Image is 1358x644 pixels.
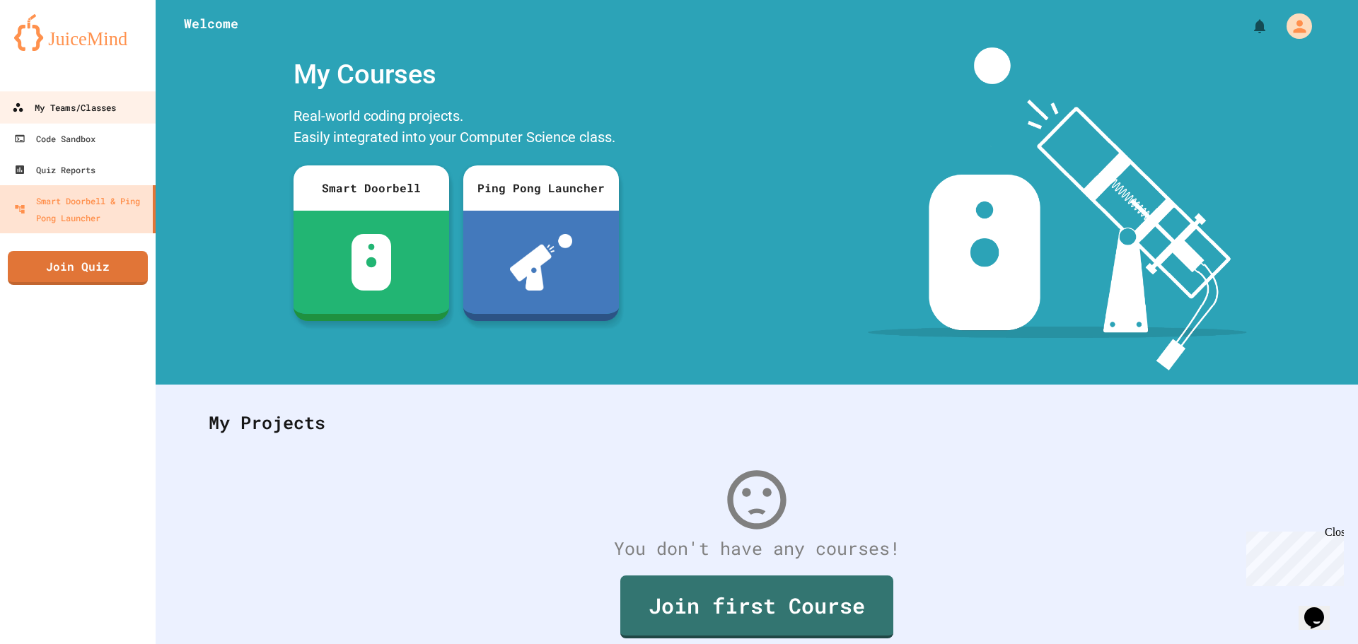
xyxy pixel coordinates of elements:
[286,102,626,155] div: Real-world coding projects. Easily integrated into your Computer Science class.
[1225,14,1272,38] div: My Notifications
[294,165,449,211] div: Smart Doorbell
[12,99,116,117] div: My Teams/Classes
[1299,587,1344,630] iframe: chat widget
[14,130,95,147] div: Code Sandbox
[6,6,98,90] div: Chat with us now!Close
[286,47,626,102] div: My Courses
[868,47,1247,370] img: banner-image-my-projects.png
[14,192,147,226] div: Smart Doorbell & Ping Pong Launcher
[1241,526,1344,586] iframe: chat widget
[463,165,619,211] div: Ping Pong Launcher
[14,161,95,178] div: Quiz Reports
[620,575,893,638] a: Join first Course
[8,251,148,285] a: Join Quiz
[510,234,573,291] img: ppl-with-ball.png
[195,395,1319,450] div: My Projects
[1272,10,1316,42] div: My Account
[14,14,141,51] img: logo-orange.svg
[352,234,392,291] img: sdb-white.svg
[195,535,1319,562] div: You don't have any courses!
